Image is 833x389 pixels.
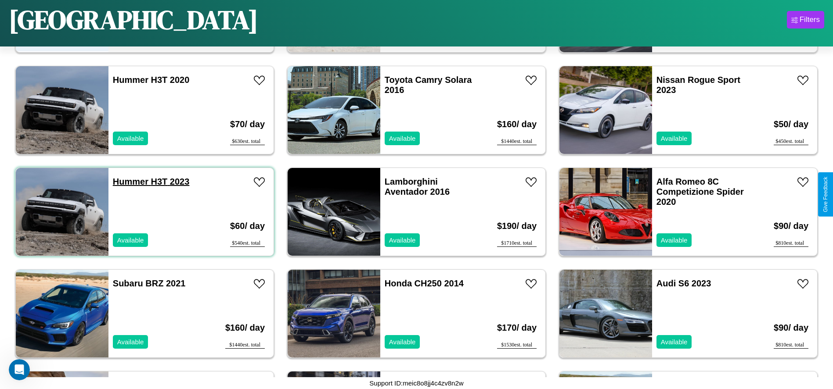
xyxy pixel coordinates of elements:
[225,314,265,342] h3: $ 160 / day
[774,314,808,342] h3: $ 90 / day
[774,342,808,349] div: $ 810 est. total
[117,234,144,246] p: Available
[113,278,186,288] a: Subaru BRZ 2021
[369,377,463,389] p: Support ID: meic8o8jj4c4zv8n2w
[497,240,537,247] div: $ 1710 est. total
[385,177,450,196] a: Lamborghini Aventador 2016
[9,359,30,380] iframe: Intercom live chat
[230,138,265,145] div: $ 630 est. total
[389,234,416,246] p: Available
[661,132,688,144] p: Available
[385,278,464,288] a: Honda CH250 2014
[497,342,537,349] div: $ 1530 est. total
[497,314,537,342] h3: $ 170 / day
[787,11,824,29] button: Filters
[800,15,820,24] div: Filters
[656,75,740,95] a: Nissan Rogue Sport 2023
[497,111,537,138] h3: $ 160 / day
[661,234,688,246] p: Available
[497,212,537,240] h3: $ 190 / day
[113,75,190,85] a: Hummer H3T 2020
[822,177,829,212] div: Give Feedback
[656,177,744,207] a: Alfa Romeo 8C Competizione Spider 2020
[497,138,537,145] div: $ 1440 est. total
[230,240,265,247] div: $ 540 est. total
[656,278,711,288] a: Audi S6 2023
[774,240,808,247] div: $ 810 est. total
[230,212,265,240] h3: $ 60 / day
[389,336,416,348] p: Available
[389,132,416,144] p: Available
[774,111,808,138] h3: $ 50 / day
[774,138,808,145] div: $ 450 est. total
[117,336,144,348] p: Available
[113,177,190,186] a: Hummer H3T 2023
[9,2,258,38] h1: [GEOGRAPHIC_DATA]
[774,212,808,240] h3: $ 90 / day
[117,132,144,144] p: Available
[225,342,265,349] div: $ 1440 est. total
[385,75,472,95] a: Toyota Camry Solara 2016
[661,336,688,348] p: Available
[230,111,265,138] h3: $ 70 / day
